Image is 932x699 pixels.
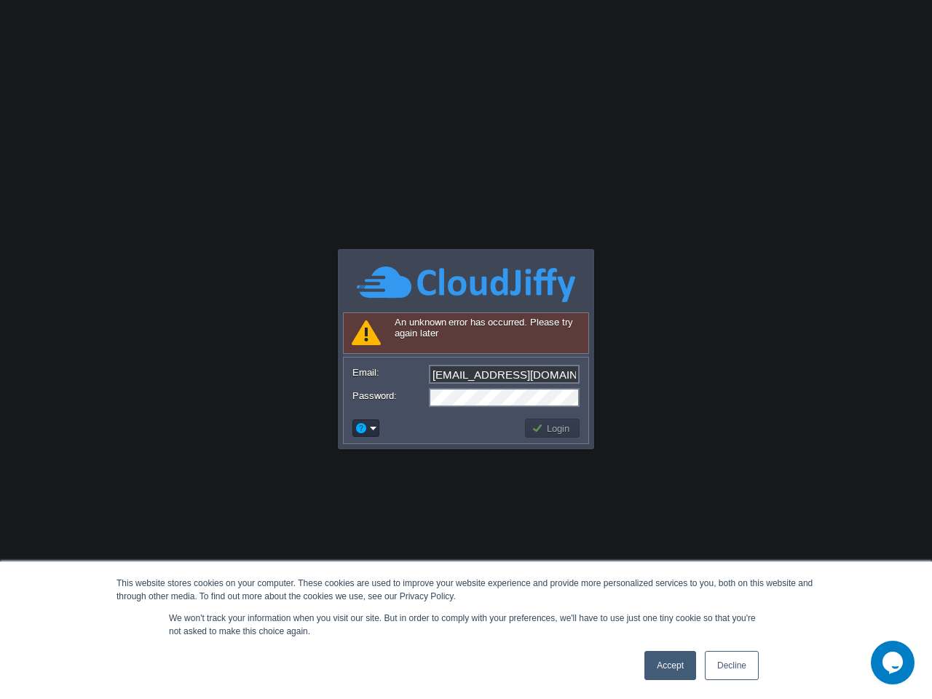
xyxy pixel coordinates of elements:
[871,641,917,684] iframe: chat widget
[343,312,589,354] div: An unknown error has occurred. Please try again later
[644,651,696,680] a: Accept
[352,388,427,403] label: Password:
[352,365,427,380] label: Email:
[169,612,763,638] p: We won't track your information when you visit our site. But in order to comply with your prefere...
[357,264,575,304] img: CloudJiffy
[116,577,815,603] div: This website stores cookies on your computer. These cookies are used to improve your website expe...
[705,651,759,680] a: Decline
[532,422,574,435] button: Login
